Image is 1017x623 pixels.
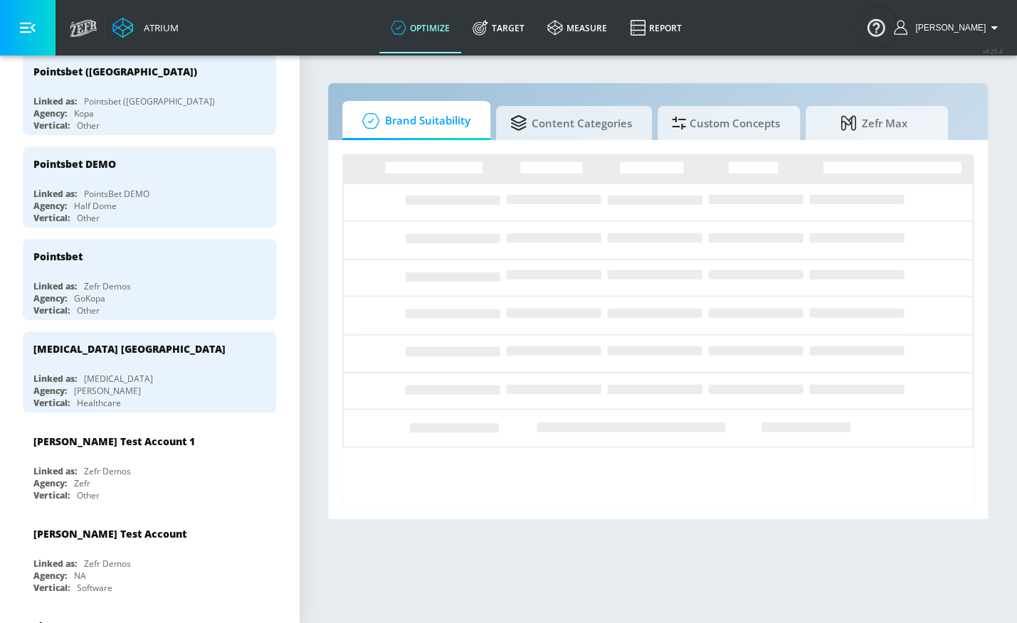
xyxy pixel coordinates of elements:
[23,54,276,135] div: Pointsbet ([GEOGRAPHIC_DATA])Linked as:Pointsbet ([GEOGRAPHIC_DATA])Agency:KopaVertical:Other
[33,95,77,107] div: Linked as:
[33,489,70,501] div: Vertical:
[33,119,70,132] div: Vertical:
[820,106,928,140] span: Zefr Max
[618,2,693,53] a: Report
[23,147,276,228] div: Pointsbet DEMOLinked as:PointsBet DEMOAgency:Half DomeVertical:Other
[23,516,276,597] div: [PERSON_NAME] Test AccountLinked as:Zefr DemosAgency:NAVertical:Software
[672,106,780,140] span: Custom Concepts
[379,2,461,53] a: optimize
[33,304,70,316] div: Vertical:
[112,17,179,38] a: Atrium
[77,119,100,132] div: Other
[84,465,131,477] div: Zefr Demos
[84,373,153,385] div: [MEDICAL_DATA]
[510,106,632,140] span: Content Categories
[74,570,86,582] div: NA
[23,239,276,320] div: PointsbetLinked as:Zefr DemosAgency:GoKopaVertical:Other
[74,200,117,212] div: Half Dome
[33,373,77,385] div: Linked as:
[74,292,105,304] div: GoKopa
[33,465,77,477] div: Linked as:
[33,397,70,409] div: Vertical:
[84,280,131,292] div: Zefr Demos
[33,188,77,200] div: Linked as:
[23,424,276,505] div: [PERSON_NAME] Test Account 1Linked as:Zefr DemosAgency:ZefrVertical:Other
[77,212,100,224] div: Other
[33,477,67,489] div: Agency:
[33,200,67,212] div: Agency:
[856,7,896,47] button: Open Resource Center
[33,558,77,570] div: Linked as:
[77,304,100,316] div: Other
[23,331,276,412] div: [MEDICAL_DATA] [GEOGRAPHIC_DATA]Linked as:[MEDICAL_DATA]Agency:[PERSON_NAME]Vertical:Healthcare
[33,212,70,224] div: Vertical:
[33,385,67,397] div: Agency:
[84,188,149,200] div: PointsBet DEMO
[461,2,536,53] a: Target
[33,65,197,78] div: Pointsbet ([GEOGRAPHIC_DATA])
[84,95,215,107] div: Pointsbet ([GEOGRAPHIC_DATA])
[77,582,112,594] div: Software
[33,435,195,448] div: [PERSON_NAME] Test Account 1
[536,2,618,53] a: measure
[84,558,131,570] div: Zefr Demos
[74,107,94,119] div: Kopa
[33,250,83,263] div: Pointsbet
[74,477,90,489] div: Zefr
[33,107,67,119] div: Agency:
[894,19,1003,36] button: [PERSON_NAME]
[74,385,141,397] div: [PERSON_NAME]
[33,157,116,171] div: Pointsbet DEMO
[33,570,67,582] div: Agency:
[77,397,121,409] div: Healthcare
[77,489,100,501] div: Other
[33,292,67,304] div: Agency:
[33,582,70,594] div: Vertical:
[983,47,1003,55] span: v 4.25.4
[33,280,77,292] div: Linked as:
[357,104,470,138] span: Brand Suitability
[33,527,186,541] div: [PERSON_NAME] Test Account
[138,21,179,34] div: Atrium
[33,342,226,356] div: [MEDICAL_DATA] [GEOGRAPHIC_DATA]
[910,23,986,33] span: login as: rebecca.streightiff@zefr.com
